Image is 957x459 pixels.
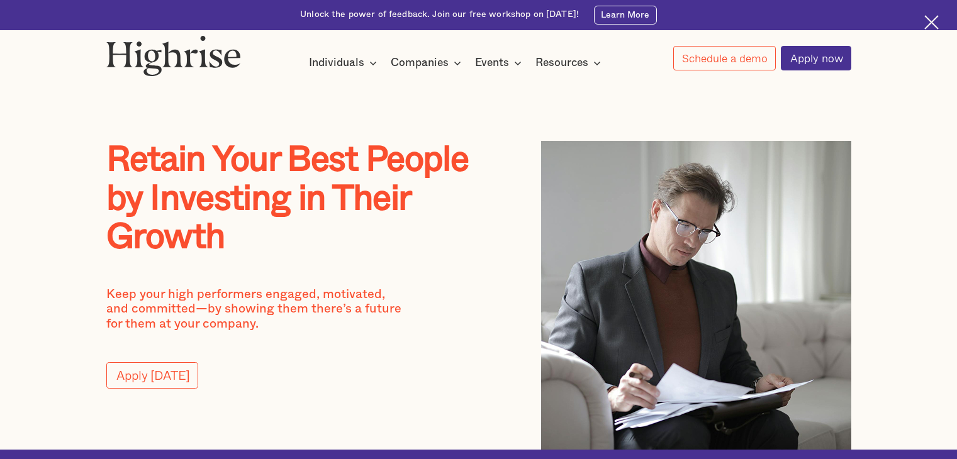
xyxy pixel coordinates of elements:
[106,362,198,389] a: Apply [DATE]
[300,9,579,21] div: Unlock the power of feedback. Join our free workshop on [DATE]!
[475,55,525,70] div: Events
[781,46,851,71] a: Apply now
[924,15,939,30] img: Cross icon
[673,46,776,70] a: Schedule a demo
[391,55,449,70] div: Companies
[535,55,605,70] div: Resources
[309,55,381,70] div: Individuals
[106,35,241,76] img: Highrise logo
[309,55,364,70] div: Individuals
[594,6,657,25] a: Learn More
[106,287,408,332] p: Keep your high performers engaged, motivated, and committed—by showing them there’s a future for ...
[475,55,509,70] div: Events
[106,142,468,255] strong: Retain Your Best People by Investing in Their Growth
[535,55,588,70] div: Resources
[391,55,465,70] div: Companies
